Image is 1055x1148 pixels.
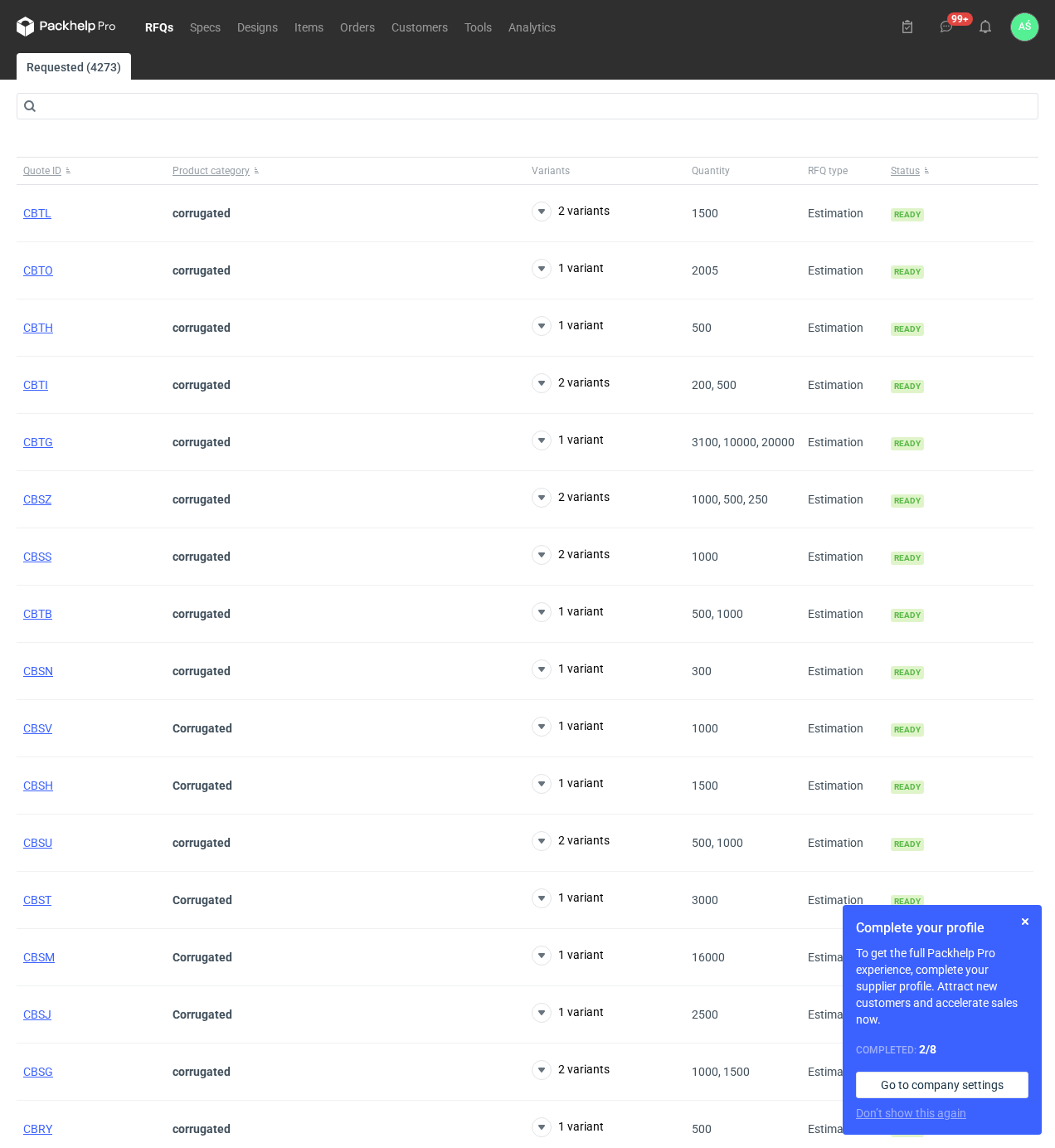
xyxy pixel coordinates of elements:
[692,493,768,506] span: 1000, 500, 250
[23,1065,53,1078] a: CBSG
[23,951,55,964] a: CBSM
[173,779,232,792] strong: Corrugated
[891,265,924,279] span: Ready
[919,1043,936,1056] strong: 2 / 8
[173,951,232,964] strong: Corrugated
[173,435,231,449] strong: corrugated
[23,1122,52,1136] a: CBRY
[801,242,884,299] div: Estimation
[173,493,231,506] strong: corrugated
[801,185,884,242] div: Estimation
[173,550,231,563] strong: corrugated
[23,264,53,277] a: CBTO
[1015,912,1035,932] button: Skip for now
[801,872,884,929] div: Estimation
[884,158,1033,184] button: Status
[692,321,712,334] span: 500
[500,17,564,36] a: Analytics
[891,609,924,622] span: Ready
[692,664,712,678] span: 300
[173,607,231,620] strong: corrugated
[532,164,570,178] span: Variants
[383,17,456,36] a: Customers
[17,158,166,184] button: Quote ID
[933,13,960,40] button: 99+
[856,945,1028,1028] p: To get the full Packhelp Pro experience, complete your supplier profile. Attract new customers an...
[173,321,231,334] strong: corrugated
[532,545,610,565] button: 2 variants
[23,664,53,678] a: CBSN
[891,838,924,851] span: Ready
[532,373,610,393] button: 2 variants
[532,888,604,908] button: 1 variant
[692,722,718,735] span: 1000
[173,1065,231,1078] strong: corrugated
[532,659,604,679] button: 1 variant
[23,550,51,563] span: CBSS
[891,380,924,393] span: Ready
[23,836,52,849] span: CBSU
[1011,13,1038,41] button: AŚ
[532,602,604,622] button: 1 variant
[23,1008,51,1021] a: CBSJ
[801,357,884,414] div: Estimation
[801,414,884,471] div: Estimation
[173,722,232,735] strong: Corrugated
[23,779,53,792] span: CBSH
[692,951,725,964] span: 16000
[891,208,924,221] span: Ready
[808,164,848,178] span: RFQ type
[801,643,884,700] div: Estimation
[532,831,610,851] button: 2 variants
[23,378,48,392] a: CBTI
[532,717,604,737] button: 1 variant
[692,550,718,563] span: 1000
[891,164,920,178] span: Status
[801,986,884,1043] div: Estimation
[801,299,884,357] div: Estimation
[23,321,53,334] a: CBTH
[801,586,884,643] div: Estimation
[692,893,718,907] span: 3000
[173,893,232,907] strong: Corrugated
[182,17,229,36] a: Specs
[692,164,730,178] span: Quantity
[692,264,718,277] span: 2005
[23,493,51,506] a: CBSZ
[801,929,884,986] div: Estimation
[137,17,182,36] a: RFQs
[332,17,383,36] a: Orders
[166,158,525,184] button: Product category
[17,17,116,36] svg: Packhelp Pro
[692,779,718,792] span: 1500
[856,1105,966,1121] button: Don’t show this again
[173,164,250,178] span: Product category
[856,918,1028,938] h1: Complete your profile
[23,722,52,735] a: CBSV
[173,207,231,220] strong: corrugated
[532,1117,604,1137] button: 1 variant
[286,17,332,36] a: Items
[891,723,924,737] span: Ready
[532,316,604,336] button: 1 variant
[692,435,795,449] span: 3100, 10000, 20000
[532,946,604,966] button: 1 variant
[692,836,743,849] span: 500, 1000
[23,607,52,620] span: CBTB
[891,666,924,679] span: Ready
[532,202,610,221] button: 2 variants
[23,435,53,449] a: CBTG
[692,378,737,392] span: 200, 500
[692,1008,718,1021] span: 2500
[23,893,51,907] a: CBST
[23,207,51,220] span: CBTL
